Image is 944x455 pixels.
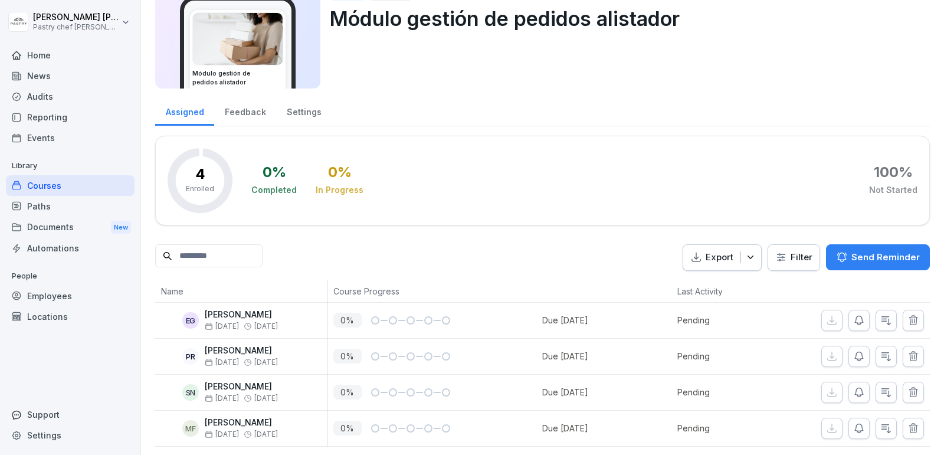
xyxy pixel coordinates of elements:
span: [DATE] [254,322,278,330]
a: Home [6,45,135,66]
a: Assigned [155,96,214,126]
a: Feedback [214,96,276,126]
a: Settings [276,96,332,126]
div: In Progress [316,184,363,196]
button: Filter [768,245,820,270]
a: Automations [6,238,135,258]
p: Módulo gestión de pedidos alistador [330,4,920,34]
span: [DATE] [254,358,278,366]
span: [DATE] [205,430,239,438]
span: [DATE] [205,358,239,366]
p: Pending [677,350,779,362]
a: Events [6,127,135,148]
span: [DATE] [254,394,278,402]
div: Completed [251,184,297,196]
a: Courses [6,175,135,196]
div: 0 % [263,165,286,179]
span: [DATE] [205,322,239,330]
p: Send Reminder [851,251,920,264]
p: Pending [677,422,779,434]
p: People [6,267,135,286]
p: Last Activity [677,285,773,297]
p: 0 % [333,349,362,364]
div: Documents [6,217,135,238]
img: iaen9j96uzhvjmkazu9yscya.png [193,13,283,65]
a: Paths [6,196,135,217]
a: Audits [6,86,135,107]
p: [PERSON_NAME] [205,346,278,356]
p: Course Progress [333,285,537,297]
div: SN [182,384,199,401]
p: [PERSON_NAME] [205,418,278,428]
p: [PERSON_NAME] [205,310,278,320]
h3: Módulo gestión de pedidos alistador [192,69,283,87]
div: 0 % [328,165,352,179]
p: [PERSON_NAME] [205,382,278,392]
button: Send Reminder [826,244,930,270]
span: [DATE] [254,430,278,438]
a: News [6,66,135,86]
button: Export [683,244,762,271]
div: Due [DATE] [542,314,588,326]
div: 100 % [874,165,913,179]
p: [PERSON_NAME] [PERSON_NAME] [33,12,119,22]
div: Due [DATE] [542,350,588,362]
span: [DATE] [205,394,239,402]
p: 4 [195,167,205,181]
p: Enrolled [186,184,214,194]
p: 0 % [333,385,362,400]
p: 0 % [333,421,362,436]
a: Employees [6,286,135,306]
div: MF [182,420,199,437]
div: EG [182,312,199,329]
div: Due [DATE] [542,386,588,398]
p: 0 % [333,313,362,328]
a: Locations [6,306,135,327]
div: Due [DATE] [542,422,588,434]
div: Support [6,404,135,425]
a: Reporting [6,107,135,127]
div: New [111,221,131,234]
p: Export [706,251,733,264]
p: Library [6,156,135,175]
div: Not Started [869,184,917,196]
a: Settings [6,425,135,446]
div: PR [182,348,199,365]
a: DocumentsNew [6,217,135,238]
div: Filter [775,251,812,263]
p: Name [161,285,321,297]
p: Pastry chef [PERSON_NAME] y Cocina gourmet [33,23,119,31]
p: Pending [677,314,779,326]
p: Pending [677,386,779,398]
